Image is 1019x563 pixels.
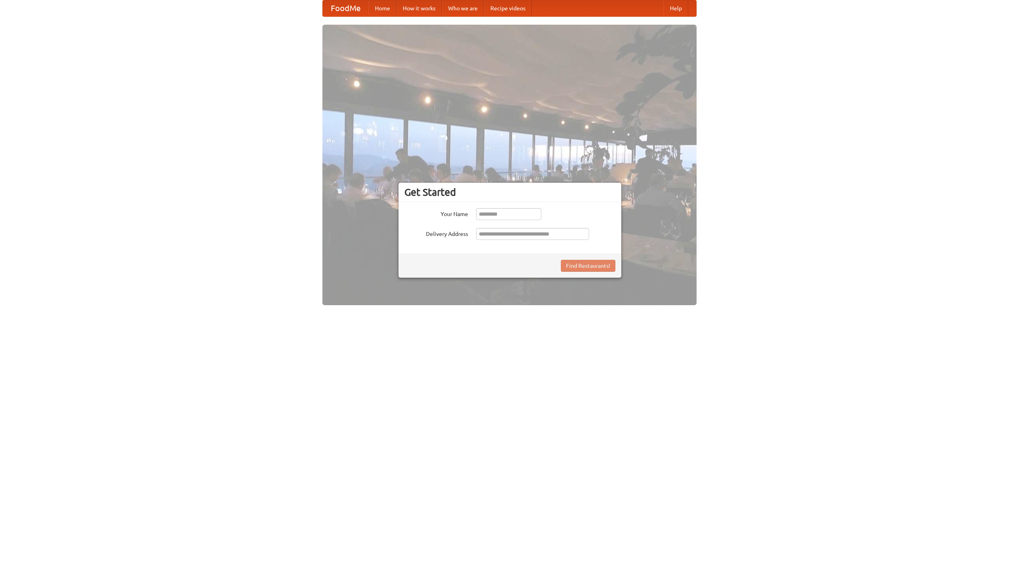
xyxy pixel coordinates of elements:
a: Recipe videos [484,0,532,16]
button: Find Restaurants! [561,260,615,272]
label: Your Name [404,208,468,218]
h3: Get Started [404,186,615,198]
a: FoodMe [323,0,369,16]
a: Who we are [442,0,484,16]
a: How it works [396,0,442,16]
a: Help [664,0,688,16]
label: Delivery Address [404,228,468,238]
a: Home [369,0,396,16]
